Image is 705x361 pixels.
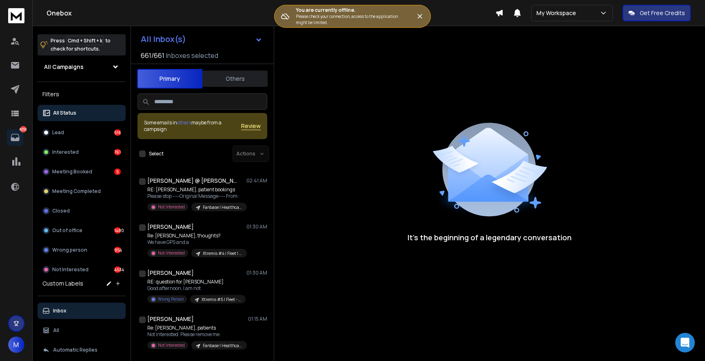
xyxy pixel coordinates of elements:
p: Re: [PERSON_NAME], patients [147,325,245,331]
h1: [PERSON_NAME] [147,269,194,277]
button: Others [202,70,268,88]
button: Closed [38,203,126,219]
p: Automatic Replies [53,347,98,353]
button: Meeting Completed [38,183,126,199]
button: All Campaigns [38,59,126,75]
button: Wrong person954 [38,242,126,258]
span: Cmd + Shift + k [67,36,104,45]
button: Out of office1480 [38,222,126,239]
span: 661 / 661 [141,51,164,60]
p: Please check your connection, access to the application might be limited. [296,13,403,26]
p: RE: [PERSON_NAME], patient bookings [147,186,245,193]
p: Interested [52,149,79,155]
button: Get Free Credits [623,5,691,21]
p: Xtremis #4 | Fleet | America [203,250,242,257]
p: Meeting Completed [52,188,101,195]
p: Closed [52,208,70,214]
p: Fanbase | Healthcare | AI [203,204,242,210]
p: Fanbase | Healthcare | AI [203,343,242,349]
h3: Inboxes selected [166,51,218,60]
div: 761 [114,149,121,155]
p: Re: [PERSON_NAME], thoughts? [147,233,245,239]
p: Not Interested [158,204,185,210]
button: M [8,337,24,353]
div: Open Intercom Messenger [675,333,695,352]
button: All [38,322,126,339]
p: All Status [53,110,76,116]
p: Not Interested [52,266,89,273]
h1: Onebox [47,8,495,18]
p: 8250 [20,126,27,133]
img: logo [8,8,24,23]
p: Press to check for shortcuts. [51,37,111,53]
p: 01:30 AM [246,224,267,230]
button: Automatic Replies [38,342,126,358]
button: Lead516 [38,124,126,141]
button: All Status [38,105,126,121]
p: Not interested. Please remove me [147,331,245,338]
h3: Filters [38,89,126,100]
p: Out of office [52,227,82,234]
p: It’s the beginning of a legendary conversation [408,232,572,243]
button: Inbox [38,303,126,319]
p: 02:41 AM [246,177,267,184]
p: Get Free Credits [640,9,685,17]
span: others [177,119,191,126]
button: Meeting Booked5 [38,164,126,180]
p: Xtremis #5 | Fleet - Smaller Home services | [GEOGRAPHIC_DATA] [202,297,241,303]
h1: [PERSON_NAME] @ [PERSON_NAME] Family Dentistry [147,177,237,185]
button: Interested761 [38,144,126,160]
div: Some emails in maybe from a campaign [144,120,241,133]
p: All [53,327,59,334]
label: Select [149,151,164,157]
div: 954 [114,247,121,253]
p: 01:15 AM [248,316,267,322]
p: My Workspace [537,9,579,17]
h1: All Campaigns [44,63,84,71]
button: All Inbox(s) [134,31,269,47]
a: 8250 [7,129,23,146]
button: Primary [137,69,202,89]
div: 5 [114,168,121,175]
p: Inbox [53,308,67,314]
p: Meeting Booked [52,168,92,175]
h3: You are currently offline. [296,7,403,13]
p: RE: question for [PERSON_NAME] [147,279,245,285]
p: Not Interested [158,342,185,348]
h1: [PERSON_NAME] [147,315,194,323]
p: Not Interested [158,250,185,256]
p: Good afternoon, I am not [147,285,245,292]
div: 516 [114,129,121,136]
div: 1480 [114,227,121,234]
h1: [PERSON_NAME] [147,223,194,231]
p: We have GPS and a [147,239,245,246]
p: Wrong person [52,247,87,253]
button: Not Interested4534 [38,261,126,278]
p: 01:30 AM [246,270,267,276]
p: Wrong Person [158,296,184,302]
button: Review [241,122,261,130]
p: Lead [52,129,64,136]
div: 4534 [114,266,121,273]
h1: All Inbox(s) [141,35,186,43]
p: Please stop -----Original Message----- From: [147,193,245,199]
h3: Custom Labels [42,279,83,288]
